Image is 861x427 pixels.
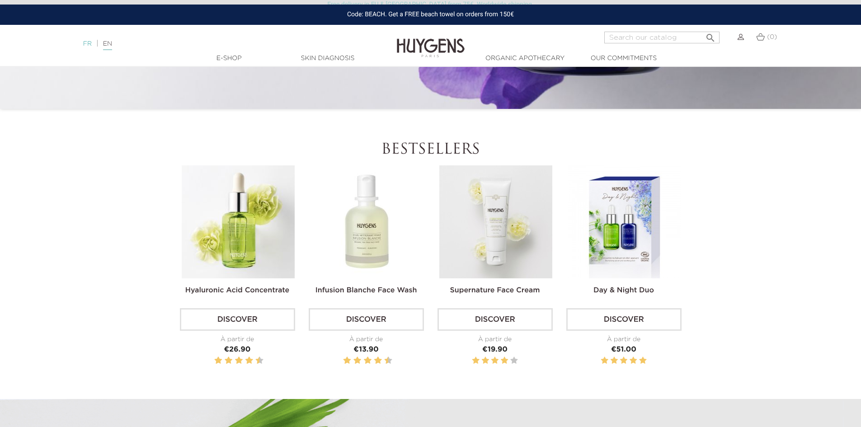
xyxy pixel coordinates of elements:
[397,24,465,59] img: Huygens
[611,346,636,353] span: €51.00
[355,355,360,366] label: 4
[480,54,570,63] a: Organic Apothecary
[216,355,221,366] label: 2
[282,54,373,63] a: Skin Diagnosis
[353,346,378,353] span: €13.90
[639,355,646,366] label: 5
[366,355,370,366] label: 6
[247,355,251,366] label: 8
[566,308,682,331] a: Discover
[257,355,262,366] label: 10
[244,355,245,366] label: 7
[180,308,295,331] a: Discover
[705,30,716,41] i: 
[180,141,682,159] h2: Bestsellers
[439,165,552,278] img: Supernature Face Cream
[311,165,423,278] img: Infusion Blanche Face Wash
[491,355,499,366] label: 3
[593,287,654,294] a: Day & Night Duo
[79,38,352,49] div: |
[345,355,349,366] label: 2
[767,34,777,40] span: (0)
[362,355,363,366] label: 5
[352,355,353,366] label: 3
[315,287,417,294] a: Infusion Blanche Face Wash
[180,335,295,344] div: À partir de
[376,355,380,366] label: 8
[185,287,290,294] a: Hyaluronic Acid Concentrate
[438,335,553,344] div: À partir de
[372,355,374,366] label: 7
[386,355,391,366] label: 10
[341,355,343,366] label: 1
[620,355,627,366] label: 3
[702,29,719,41] button: 
[510,355,518,366] label: 5
[601,355,608,366] label: 1
[568,165,681,278] img: Day & Night Duo
[309,308,424,331] a: Discover
[83,41,92,47] a: FR
[450,287,540,294] a: Supernature Face Cream
[184,54,274,63] a: E-Shop
[438,308,553,331] a: Discover
[383,355,384,366] label: 9
[501,355,508,366] label: 4
[224,346,251,353] span: €26.90
[233,355,235,366] label: 5
[611,355,618,366] label: 2
[566,335,682,344] div: À partir de
[103,41,112,50] a: EN
[309,335,424,344] div: À partir de
[226,355,231,366] label: 4
[579,54,669,63] a: Our commitments
[472,355,480,366] label: 1
[482,346,508,353] span: €19.90
[604,32,720,43] input: Search
[254,355,255,366] label: 9
[237,355,241,366] label: 6
[182,165,295,278] img: Hyaluronic Acid Concentrate
[212,355,214,366] label: 1
[482,355,489,366] label: 2
[630,355,637,366] label: 4
[223,355,224,366] label: 3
